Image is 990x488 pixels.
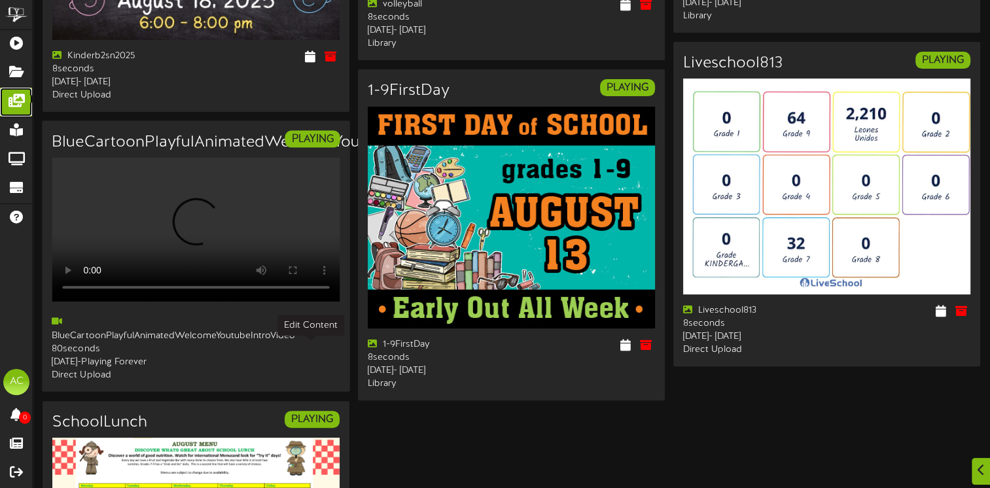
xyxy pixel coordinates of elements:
div: Direct Upload [683,343,817,357]
div: Library [683,10,817,23]
div: Direct Upload [52,369,186,382]
strong: PLAYING [922,54,964,66]
div: 80 seconds [52,343,186,356]
div: Kinderb2sn2025 [52,50,186,63]
h3: SchoolLunch [52,414,147,431]
div: BlueCartoonPlayfulAnimatedWelcomeYoutubeIntroVideo [52,316,186,342]
div: Library [368,37,502,50]
div: AC [3,369,29,395]
div: Liveschool813 [683,304,817,317]
h3: Liveschool813 [683,55,783,72]
img: c86c0b08-e478-451c-8dc0-63396ecb6f58.jpg [683,78,970,294]
div: [DATE] - Playing Forever [52,356,186,369]
strong: PLAYING [607,82,648,94]
img: 331e47fb-5596-46d8-ade5-d204a9ec7e9b.jpg [368,107,655,328]
h3: BlueCartoonPlayfulAnimatedWelcomeYoutubeIntroVideo [52,134,468,151]
div: [DATE] - [DATE] [52,76,186,89]
div: [DATE] - [DATE] [683,330,817,343]
video: Your browser does not support HTML5 video. [52,158,340,302]
strong: PLAYING [291,413,333,425]
div: 8 seconds [683,317,817,330]
div: 8 seconds [368,11,502,24]
strong: PLAYING [292,133,334,145]
span: 0 [19,411,31,424]
div: Library [368,377,502,391]
div: 1-9FirstDay [368,338,502,351]
div: 8 seconds [52,63,186,76]
h3: 1-9FirstDay [368,82,450,99]
div: Direct Upload [52,89,186,102]
div: [DATE] - [DATE] [368,24,502,37]
div: [DATE] - [DATE] [368,364,502,377]
div: 8 seconds [368,351,502,364]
